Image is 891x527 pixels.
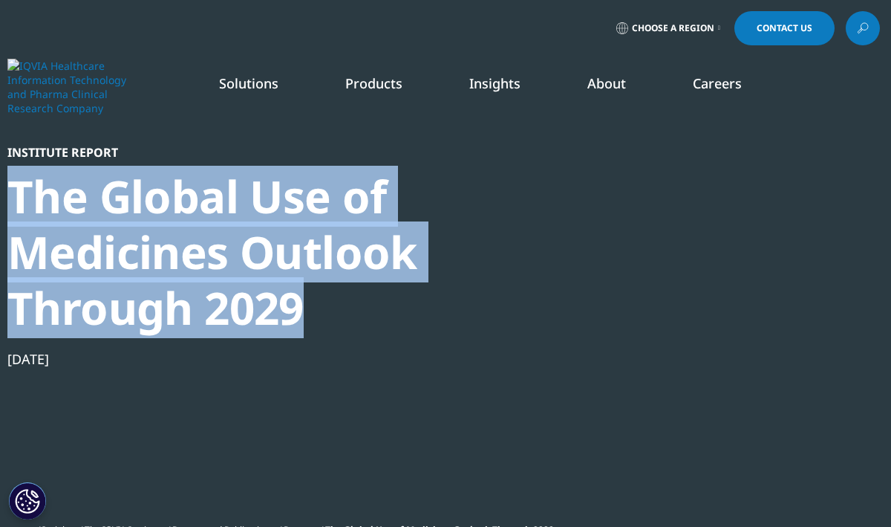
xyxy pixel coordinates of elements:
div: Institute Report [7,145,517,160]
nav: Primary [132,52,884,122]
a: Careers [693,74,742,92]
button: Cookies Settings [9,482,46,520]
div: The Global Use of Medicines Outlook Through 2029 [7,169,517,336]
a: Contact Us [734,11,835,45]
img: IQVIA Healthcare Information Technology and Pharma Clinical Research Company [7,59,126,115]
a: About [587,74,626,92]
span: Choose a Region [632,22,714,34]
a: Insights [469,74,520,92]
a: Products [345,74,402,92]
a: Solutions [219,74,278,92]
span: Contact Us [757,24,812,33]
div: [DATE] [7,350,517,368]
